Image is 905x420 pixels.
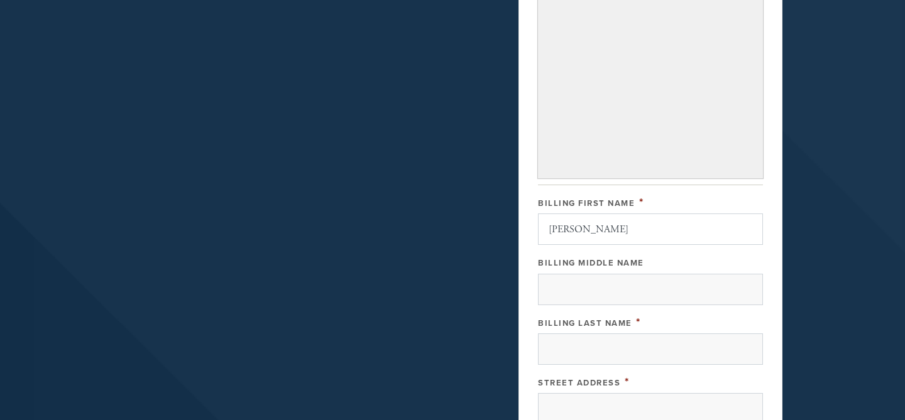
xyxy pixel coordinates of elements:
[639,195,644,209] span: This field is required.
[625,375,630,389] span: This field is required.
[538,198,635,208] label: Billing First Name
[538,258,644,268] label: Billing Middle Name
[538,318,632,328] label: Billing Last Name
[538,378,620,388] label: Street Address
[636,315,641,329] span: This field is required.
